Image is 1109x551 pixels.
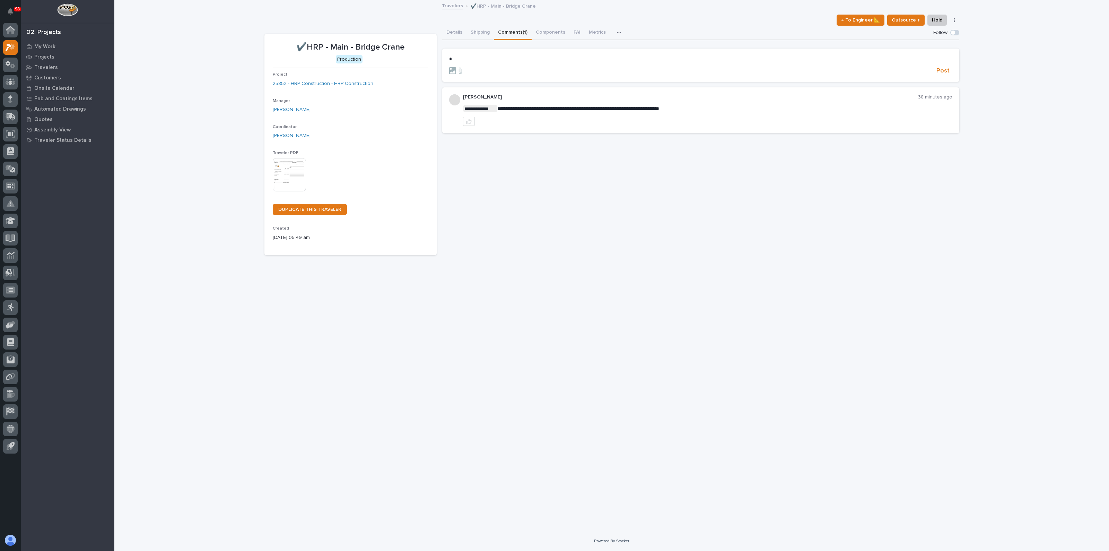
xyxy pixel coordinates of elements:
span: Manager [273,99,290,103]
p: [PERSON_NAME] [463,94,918,100]
button: users-avatar [3,533,18,548]
a: DUPLICATE THIS TRAVELER [273,204,347,215]
button: FAI [569,26,585,40]
span: Created [273,226,289,231]
a: Quotes [21,114,114,124]
p: Onsite Calendar [34,85,75,92]
button: ← To Engineer 📐 [837,15,884,26]
p: My Work [34,44,55,50]
a: Fab and Coatings Items [21,93,114,104]
p: [DATE] 05:49 am [273,234,428,241]
a: Travelers [21,62,114,72]
span: Hold [932,16,942,24]
a: Customers [21,72,114,83]
a: Traveler Status Details [21,135,114,145]
button: Metrics [585,26,610,40]
p: Automated Drawings [34,106,86,112]
p: 98 [15,7,20,11]
p: ✔️HRP - Main - Bridge Crane [273,42,428,52]
button: like this post [463,117,475,126]
span: Post [936,67,950,75]
button: Details [442,26,466,40]
a: Onsite Calendar [21,83,114,93]
button: Comments (1) [494,26,532,40]
button: Shipping [466,26,494,40]
a: My Work [21,41,114,52]
p: Travelers [34,64,58,71]
img: Workspace Logo [57,3,78,16]
a: Projects [21,52,114,62]
p: Projects [34,54,54,60]
p: 38 minutes ago [918,94,952,100]
button: Notifications [3,4,18,19]
div: 02. Projects [26,29,61,36]
p: Quotes [34,117,53,123]
a: Powered By Stacker [594,539,629,543]
a: Travelers [442,1,463,9]
span: ← To Engineer 📐 [841,16,880,24]
button: Post [934,67,952,75]
span: Coordinator [273,125,297,129]
p: Fab and Coatings Items [34,96,93,102]
div: Notifications98 [9,8,18,19]
a: [PERSON_NAME] [273,132,311,139]
button: Hold [927,15,947,26]
span: Outsource ↑ [892,16,920,24]
button: Outsource ↑ [887,15,925,26]
div: Production [336,55,363,64]
a: Automated Drawings [21,104,114,114]
span: DUPLICATE THIS TRAVELER [278,207,341,212]
p: Assembly View [34,127,71,133]
p: Traveler Status Details [34,137,91,144]
button: Components [532,26,569,40]
a: Assembly View [21,124,114,135]
a: [PERSON_NAME] [273,106,311,113]
p: ✔️HRP - Main - Bridge Crane [471,2,536,9]
span: Traveler PDF [273,151,298,155]
a: 25852 - HRP Construction - HRP Construction [273,80,373,87]
p: Customers [34,75,61,81]
span: Project [273,72,287,77]
p: Follow [933,30,948,36]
